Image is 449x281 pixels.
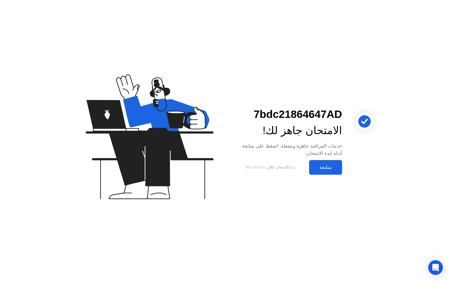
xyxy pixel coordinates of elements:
span: 9m and 57s [246,165,266,170]
button: بدء الامتحان خلال9m and 57s [234,162,306,173]
div: متابعة [311,164,340,170]
button: متابعة [309,160,342,175]
div: 7bdc21864647AD [234,106,342,122]
div: Open Intercom Messenger [428,260,443,275]
div: خدمات المراقبة جاهزة ومفعلة. اضغط على متابعة أدناه لبدء الامتحان. [234,142,342,157]
div: الامتحان جاهز لك! [234,122,342,139]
